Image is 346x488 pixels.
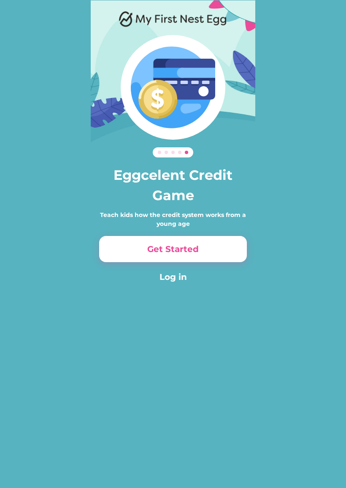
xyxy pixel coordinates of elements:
h3: Eggcelent Credit Game [99,165,247,206]
img: Logo.png [119,11,227,27]
img: Illustration%204.svg [121,35,225,140]
button: Get Started [99,236,247,262]
button: Log in [99,271,247,283]
div: Teach kids how the credit system works from a young age [99,211,247,228]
